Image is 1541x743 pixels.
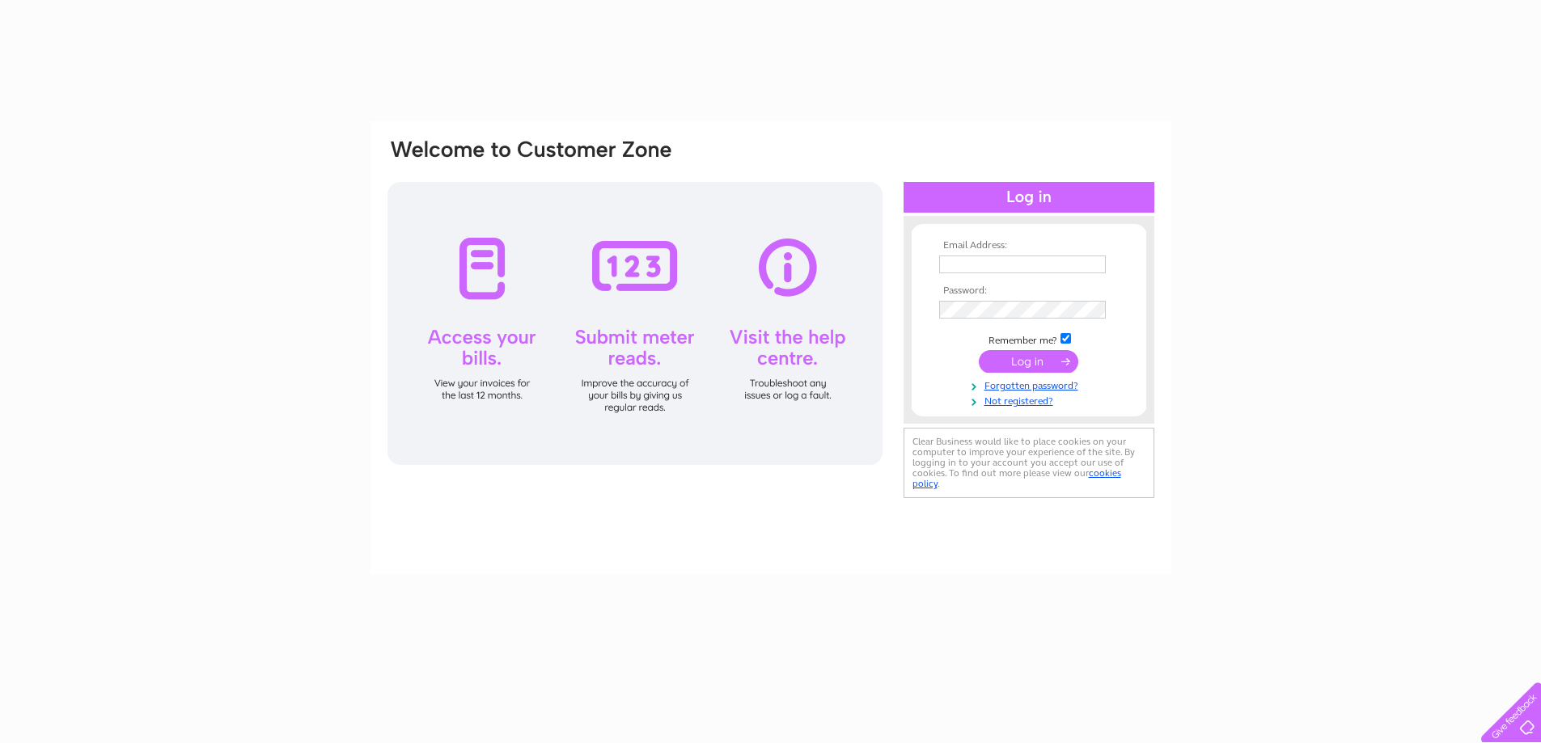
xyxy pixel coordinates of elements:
[912,467,1121,489] a: cookies policy
[904,428,1154,498] div: Clear Business would like to place cookies on your computer to improve your experience of the sit...
[939,377,1123,392] a: Forgotten password?
[935,285,1123,297] th: Password:
[935,331,1123,347] td: Remember me?
[939,392,1123,407] a: Not registered?
[979,350,1078,373] input: Submit
[935,240,1123,251] th: Email Address:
